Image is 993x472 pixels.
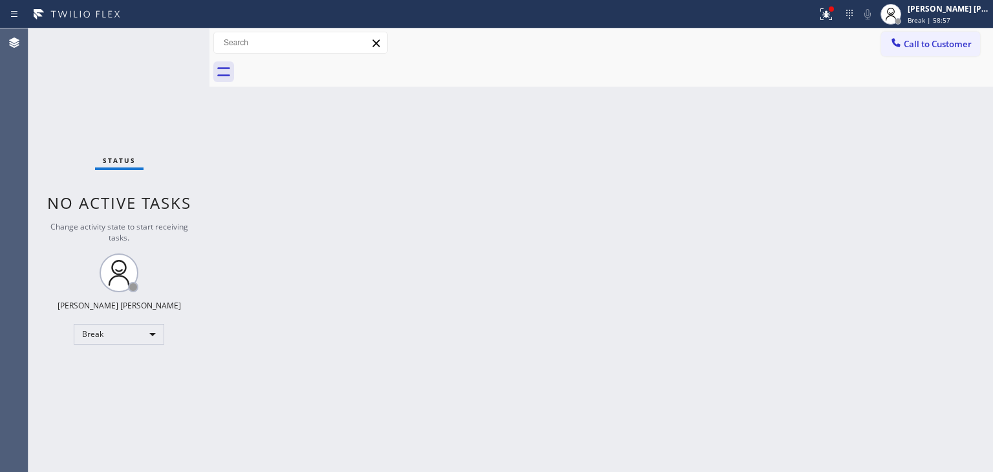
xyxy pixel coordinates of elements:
div: [PERSON_NAME] [PERSON_NAME] [58,300,181,311]
button: Mute [859,5,877,23]
span: Change activity state to start receiving tasks. [50,221,188,243]
span: No active tasks [47,192,191,213]
button: Call to Customer [881,32,980,56]
div: Break [74,324,164,345]
span: Break | 58:57 [908,16,950,25]
span: Call to Customer [904,38,972,50]
input: Search [214,32,387,53]
div: [PERSON_NAME] [PERSON_NAME] [908,3,989,14]
span: Status [103,156,136,165]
